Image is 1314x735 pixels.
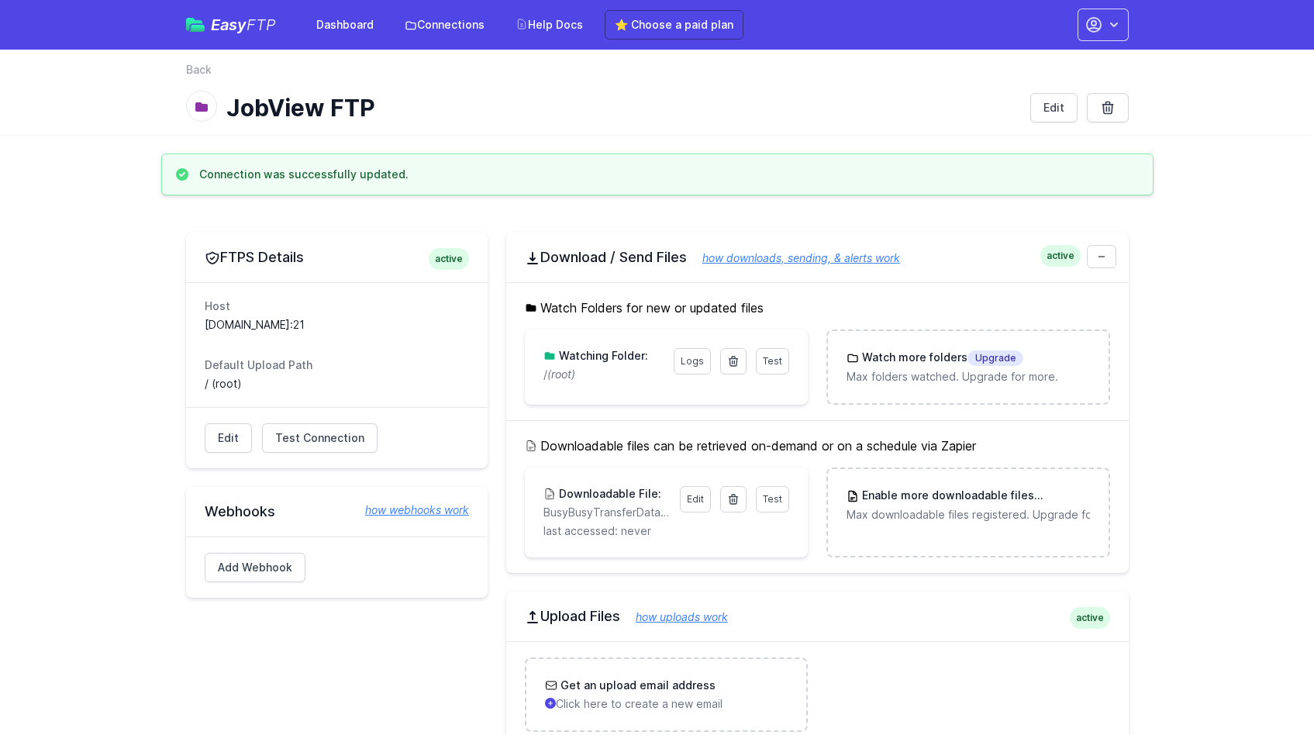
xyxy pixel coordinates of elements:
h2: Download / Send Files [525,248,1110,267]
a: how uploads work [620,610,728,623]
p: Click here to create a new email [545,696,788,712]
a: Test Connection [262,423,378,453]
h3: Downloadable File: [556,486,661,502]
a: Enable more downloadable filesUpgrade Max downloadable files registered. Upgrade for more. [828,469,1108,541]
p: Max downloadable files registered. Upgrade for more. [847,507,1089,523]
h3: Enable more downloadable files [859,488,1089,504]
p: / [543,367,664,382]
h3: Watch more folders [859,350,1023,366]
a: Test [756,348,789,374]
span: Test [763,355,782,367]
img: easyftp_logo.png [186,18,205,32]
span: Test [763,493,782,505]
a: Help Docs [506,11,592,39]
p: Max folders watched. Upgrade for more. [847,369,1089,385]
dd: / (root) [205,376,469,392]
span: FTP [247,16,276,34]
a: how webhooks work [350,502,469,518]
h5: Downloadable files can be retrieved on-demand or on a schedule via Zapier [525,437,1110,455]
p: last accessed: never [543,523,789,539]
a: Watch more foldersUpgrade Max folders watched. Upgrade for more. [828,331,1108,403]
h3: Connection was successfully updated. [199,167,409,182]
h3: Watching Folder: [556,348,648,364]
a: Add Webhook [205,553,305,582]
span: Easy [211,17,276,33]
a: Back [186,62,212,78]
h5: Watch Folders for new or updated files [525,298,1110,317]
a: Get an upload email address Click here to create a new email [526,659,806,730]
h2: Upload Files [525,607,1110,626]
span: active [429,248,469,270]
a: Edit [1030,93,1078,122]
a: Dashboard [307,11,383,39]
a: how downloads, sending, & alerts work [687,251,900,264]
a: Connections [395,11,494,39]
span: Upgrade [967,350,1023,366]
span: Upgrade [1034,488,1090,504]
dt: Default Upload Path [205,357,469,373]
nav: Breadcrumb [186,62,1129,87]
h2: Webhooks [205,502,469,521]
a: EasyFTP [186,17,276,33]
h2: FTPS Details [205,248,469,267]
a: Test [756,486,789,512]
a: Logs [674,348,711,374]
a: Edit [205,423,252,453]
i: (root) [547,367,575,381]
h1: JobView FTP [226,94,1018,122]
dd: [DOMAIN_NAME]:21 [205,317,469,333]
span: active [1070,607,1110,629]
h3: Get an upload email address [557,678,716,693]
dt: Host [205,298,469,314]
a: ⭐ Choose a paid plan [605,10,743,40]
span: Test Connection [275,430,364,446]
span: active [1040,245,1081,267]
p: BusyBusyTransferData.xlsx [543,505,671,520]
a: Edit [680,486,711,512]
